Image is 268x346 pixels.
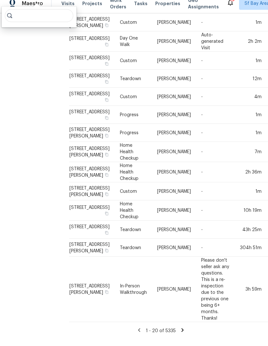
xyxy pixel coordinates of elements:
[196,207,234,228] td: -
[115,264,152,329] td: In-Person Walkthrough
[69,246,115,264] td: [STREET_ADDRESS][PERSON_NAME]
[152,77,196,95] td: [PERSON_NAME]
[152,113,196,131] td: [PERSON_NAME]
[196,169,234,189] td: -
[196,228,234,246] td: -
[115,149,152,169] td: Home Health Checkup
[104,296,110,302] button: Copy Address
[196,149,234,169] td: -
[69,77,115,95] td: [STREET_ADDRESS]
[234,95,267,113] td: 4m
[196,59,234,77] td: -
[115,131,152,149] td: Progress
[152,149,196,169] td: [PERSON_NAME]
[82,7,102,14] span: Projects
[104,198,110,204] button: Copy Address
[196,20,234,38] td: -
[196,95,234,113] td: -
[230,4,234,10] div: 4
[104,104,110,110] button: Copy Address
[104,29,110,35] button: Copy Address
[196,246,234,264] td: -
[69,95,115,113] td: [STREET_ADDRESS]
[115,113,152,131] td: Progress
[152,95,196,113] td: [PERSON_NAME]
[152,59,196,77] td: [PERSON_NAME]
[152,169,196,189] td: [PERSON_NAME]
[104,159,110,164] button: Copy Address
[104,49,110,54] button: Copy Address
[69,131,115,149] td: [STREET_ADDRESS][PERSON_NAME]
[104,218,110,223] button: Copy Address
[234,38,267,59] td: 2h 2m
[155,7,180,14] span: Properties
[234,228,267,246] td: 43h 25m
[115,38,152,59] td: Day One Walk
[115,169,152,189] td: Home Health Checkup
[115,246,152,264] td: Teardown
[234,169,267,189] td: 2h 36m
[104,68,110,74] button: Copy Address
[69,189,115,207] td: [STREET_ADDRESS][PERSON_NAME]
[104,122,110,128] button: Copy Address
[152,264,196,329] td: [PERSON_NAME]
[152,228,196,246] td: [PERSON_NAME]
[104,255,110,260] button: Copy Address
[152,246,196,264] td: [PERSON_NAME]
[104,179,110,185] button: Copy Address
[234,207,267,228] td: 10h 19m
[115,20,152,38] td: Custom
[69,264,115,329] td: [STREET_ADDRESS][PERSON_NAME]
[115,207,152,228] td: Home Health Checkup
[69,228,115,246] td: [STREET_ADDRESS]
[69,169,115,189] td: [STREET_ADDRESS][PERSON_NAME]
[196,131,234,149] td: -
[234,77,267,95] td: 12m
[234,264,267,329] td: 3h 59m
[234,59,267,77] td: 1m
[104,237,110,243] button: Copy Address
[134,8,147,13] span: Tasks
[69,113,115,131] td: [STREET_ADDRESS]
[110,4,126,17] span: Work Orders
[234,113,267,131] td: 1m
[69,20,115,38] td: [STREET_ADDRESS][PERSON_NAME]
[69,149,115,169] td: [STREET_ADDRESS][PERSON_NAME]
[152,38,196,59] td: [PERSON_NAME]
[115,228,152,246] td: Teardown
[234,20,267,38] td: 1m
[234,149,267,169] td: 7m
[196,77,234,95] td: -
[152,207,196,228] td: [PERSON_NAME]
[104,140,110,145] button: Copy Address
[152,20,196,38] td: [PERSON_NAME]
[152,131,196,149] td: [PERSON_NAME]
[115,59,152,77] td: Custom
[69,38,115,59] td: [STREET_ADDRESS]
[196,264,234,329] td: Please don't seller ask any questions. This is a re-inspection due to the previous one being 6+ m...
[115,95,152,113] td: Custom
[188,4,219,17] span: Geo Assignments
[196,113,234,131] td: -
[69,59,115,77] td: [STREET_ADDRESS]
[115,77,152,95] td: Teardown
[234,246,267,264] td: 304h 51m
[69,207,115,228] td: [STREET_ADDRESS]
[104,86,110,92] button: Copy Address
[146,335,176,340] span: 1 - 20 of 5335
[234,131,267,149] td: 1m
[61,7,75,14] span: Visits
[196,38,234,59] td: Auto-generated Visit
[115,189,152,207] td: Custom
[234,189,267,207] td: 1m
[196,189,234,207] td: -
[152,189,196,207] td: [PERSON_NAME]
[22,7,43,14] span: Maestro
